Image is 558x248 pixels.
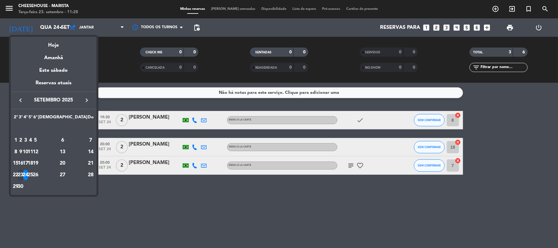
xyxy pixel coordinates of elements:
[38,146,87,158] td: 13 de setembro de 2025
[28,135,33,146] div: 4
[18,158,23,169] td: 16 de setembro de 2025
[88,135,94,146] div: 7
[17,97,24,104] i: keyboard_arrow_left
[33,146,38,158] td: 12 de setembro de 2025
[23,170,28,180] div: 24
[11,37,97,49] div: Hoje
[26,96,81,104] span: setembro 2025
[13,181,18,193] td: 29 de setembro de 2025
[38,135,87,146] td: 6 de setembro de 2025
[28,135,33,146] td: 4 de setembro de 2025
[38,169,87,181] td: 27 de setembro de 2025
[28,147,33,157] div: 11
[13,114,18,123] th: Segunda-feira
[13,158,18,169] td: 15 de setembro de 2025
[13,147,18,157] div: 8
[11,79,97,92] div: Reservas atuais
[40,135,85,146] div: 6
[38,158,87,169] td: 20 de setembro de 2025
[13,135,18,146] td: 1 de setembro de 2025
[28,114,33,123] th: Quinta-feira
[18,181,23,193] td: 30 de setembro de 2025
[18,135,23,146] td: 2 de setembro de 2025
[18,135,23,146] div: 2
[13,123,94,135] td: SET
[18,147,23,157] div: 9
[33,114,38,123] th: Sexta-feira
[38,114,87,123] th: Sábado
[13,170,18,180] div: 22
[23,114,28,123] th: Quarta-feira
[87,114,94,123] th: Domingo
[23,146,28,158] td: 10 de setembro de 2025
[33,158,38,169] td: 19 de setembro de 2025
[88,147,94,157] div: 14
[33,135,38,146] td: 5 de setembro de 2025
[33,170,38,180] div: 26
[87,135,94,146] td: 7 de setembro de 2025
[28,169,33,181] td: 25 de setembro de 2025
[18,146,23,158] td: 9 de setembro de 2025
[23,147,28,157] div: 10
[83,97,90,104] i: keyboard_arrow_right
[33,158,38,169] div: 19
[28,170,33,180] div: 25
[28,146,33,158] td: 11 de setembro de 2025
[87,146,94,158] td: 14 de setembro de 2025
[33,169,38,181] td: 26 de setembro de 2025
[15,96,26,104] button: keyboard_arrow_left
[81,96,92,104] button: keyboard_arrow_right
[28,158,33,169] td: 18 de setembro de 2025
[40,158,85,169] div: 20
[23,135,28,146] div: 3
[28,158,33,169] div: 18
[18,114,23,123] th: Terça-feira
[88,170,94,180] div: 28
[13,146,18,158] td: 8 de setembro de 2025
[13,169,18,181] td: 22 de setembro de 2025
[88,158,94,169] div: 21
[13,181,18,192] div: 29
[33,147,38,157] div: 12
[11,49,97,62] div: Amanhã
[23,169,28,181] td: 24 de setembro de 2025
[18,181,23,192] div: 30
[23,135,28,146] td: 3 de setembro de 2025
[13,158,18,169] div: 15
[33,135,38,146] div: 5
[87,158,94,169] td: 21 de setembro de 2025
[13,135,18,146] div: 1
[11,62,97,79] div: Este sábado
[23,158,28,169] td: 17 de setembro de 2025
[40,170,85,180] div: 27
[18,158,23,169] div: 16
[18,170,23,180] div: 23
[23,158,28,169] div: 17
[18,169,23,181] td: 23 de setembro de 2025
[87,169,94,181] td: 28 de setembro de 2025
[40,147,85,157] div: 13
